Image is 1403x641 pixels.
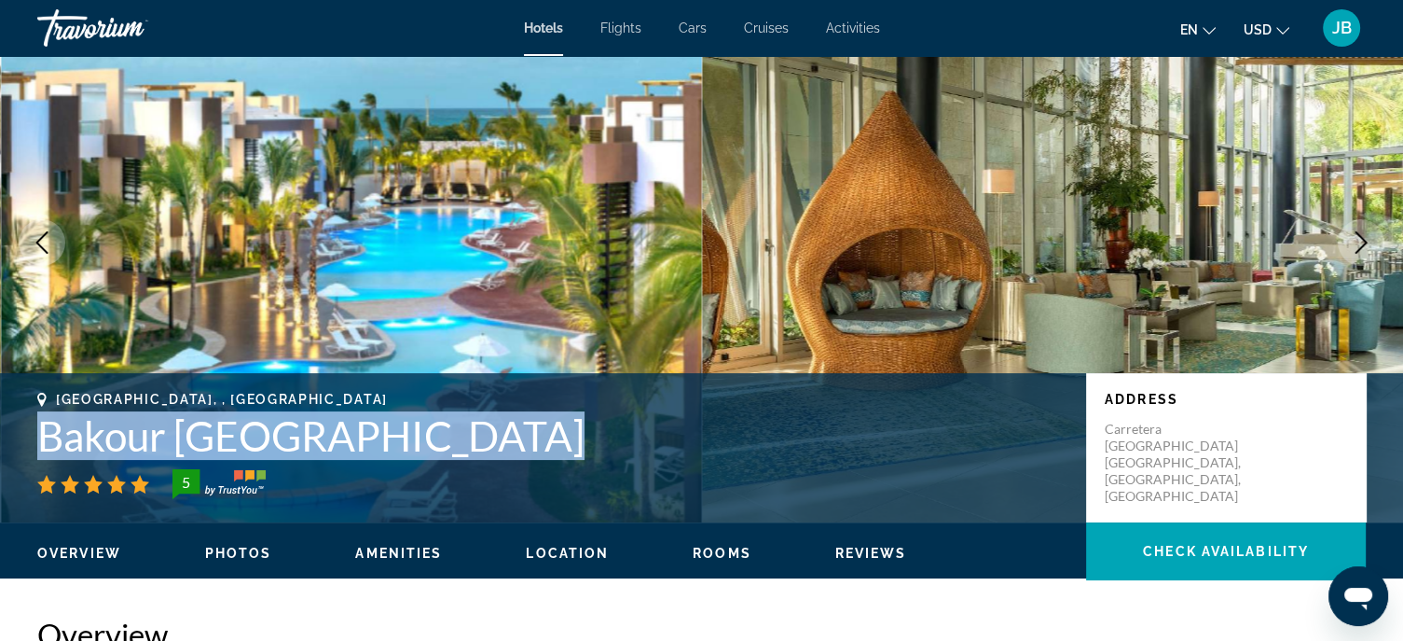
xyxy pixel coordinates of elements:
[693,546,751,561] span: Rooms
[1143,544,1309,559] span: Check Availability
[56,392,388,407] span: [GEOGRAPHIC_DATA], , [GEOGRAPHIC_DATA]
[37,4,224,52] a: Travorium
[526,546,609,561] span: Location
[1244,16,1289,43] button: Change currency
[835,546,907,561] span: Reviews
[679,21,707,35] a: Cars
[1180,22,1198,37] span: en
[355,546,442,561] span: Amenities
[744,21,789,35] a: Cruises
[1328,566,1388,626] iframe: Button to launch messaging window
[37,546,121,561] span: Overview
[1332,19,1352,37] span: JB
[826,21,880,35] a: Activities
[1105,392,1347,407] p: Address
[526,545,609,562] button: Location
[205,546,272,561] span: Photos
[1105,421,1254,505] p: Carretera [GEOGRAPHIC_DATA] [GEOGRAPHIC_DATA], [GEOGRAPHIC_DATA], [GEOGRAPHIC_DATA]
[172,469,266,499] img: trustyou-badge-hor.svg
[167,471,204,494] div: 5
[19,219,65,266] button: Previous image
[835,545,907,562] button: Reviews
[693,545,751,562] button: Rooms
[355,545,442,562] button: Amenities
[205,545,272,562] button: Photos
[1338,219,1384,266] button: Next image
[1317,8,1366,48] button: User Menu
[1086,523,1366,580] button: Check Availability
[1180,16,1216,43] button: Change language
[524,21,563,35] a: Hotels
[37,411,1067,460] h1: Bakour [GEOGRAPHIC_DATA]
[600,21,641,35] a: Flights
[37,545,121,562] button: Overview
[1244,22,1272,37] span: USD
